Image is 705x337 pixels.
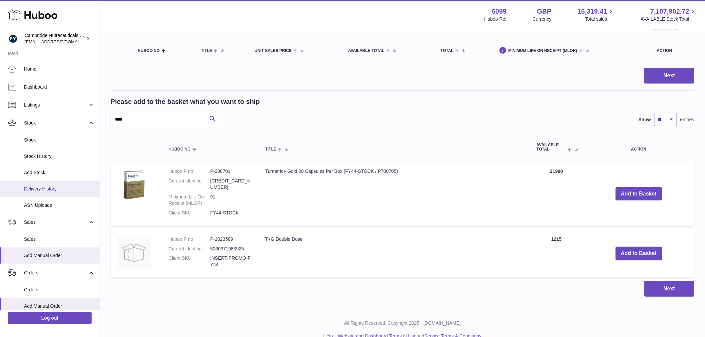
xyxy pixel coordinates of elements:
[24,84,95,90] span: Dashboard
[265,147,276,152] span: Title
[105,320,700,326] p: All Rights Reserved. Copyright 2025 - [DOMAIN_NAME]
[24,120,88,126] span: Stock
[616,247,662,260] button: Add to Basket
[680,117,694,123] span: entries
[533,16,552,22] div: Currency
[616,187,662,201] button: Add to Basket
[24,303,95,309] span: Add Manual Order
[24,287,95,293] span: Orders
[111,97,260,106] h2: Please add to the basket what you want to ship
[530,229,583,278] td: 1215
[530,162,583,226] td: 21998
[657,49,688,53] div: Action
[508,49,577,53] span: Minimum Life On Receipt (MLOR)
[169,255,210,268] dt: Client SKU
[641,16,697,22] span: AVAILABLE Stock Total
[644,281,694,297] button: Next
[8,34,18,44] img: huboo@camnutra.com
[210,168,252,174] dd: P-288701
[169,147,191,152] span: Huboo no
[8,312,92,324] a: Log out
[210,255,252,268] dd: INSERT-PROMO-FY44
[440,49,453,53] span: Total
[24,219,88,225] span: Sales
[210,210,252,216] dd: FY44-STOCK
[169,210,210,216] dt: Client SKU
[24,270,88,276] span: Orders
[210,236,252,242] dd: P-1023589
[24,102,88,108] span: Listings
[210,246,252,252] dd: 5060371983925
[348,49,384,53] span: AVAILABLE Total
[169,236,210,242] dt: Huboo P no
[537,143,566,152] span: AVAILABLE Total
[117,168,151,201] img: Turmeric+ Gold 28 Capsules Per Box (FY44-STOCK / P700705)
[25,39,98,44] span: [EMAIL_ADDRESS][DOMAIN_NAME]
[169,178,210,190] dt: Current identifier
[255,49,292,53] span: Unit Sales Price
[138,49,160,53] span: Huboo no
[492,7,507,16] strong: 6099
[650,7,689,16] span: 7,107,902.72
[169,168,210,174] dt: Huboo P no
[169,194,210,206] dt: Minimum Life On Receipt (MLOR)
[639,117,651,123] label: Show
[537,7,551,16] strong: GBP
[24,153,95,160] span: Stock History
[24,137,95,143] span: Stock
[169,246,210,252] dt: Current identifier
[210,178,252,190] dd: [CREDIT_CARD_NUMBER]
[259,162,530,226] td: Turmeric+ Gold 28 Capsules Per Box (FY44-STOCK / P700705)
[577,7,615,22] a: 15,319.41 Total sales
[24,202,95,208] span: ASN Uploads
[24,252,95,259] span: Add Manual Order
[117,236,151,269] img: T+G Double Dose
[24,66,95,72] span: Home
[24,236,95,242] span: Sales
[577,7,607,16] span: 15,319.41
[644,68,694,84] button: Next
[484,16,507,22] div: Huboo Ref
[210,194,252,206] dd: 91
[583,136,694,158] th: Action
[641,7,697,22] a: 7,107,902.72 AVAILABLE Stock Total
[585,16,615,22] span: Total sales
[24,169,95,176] span: Add Stock
[259,229,530,278] td: T+G Double Dose
[24,186,95,192] span: Delivery History
[201,49,212,53] span: Title
[25,32,85,45] div: Cambridge Nutraceuticals Ltd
